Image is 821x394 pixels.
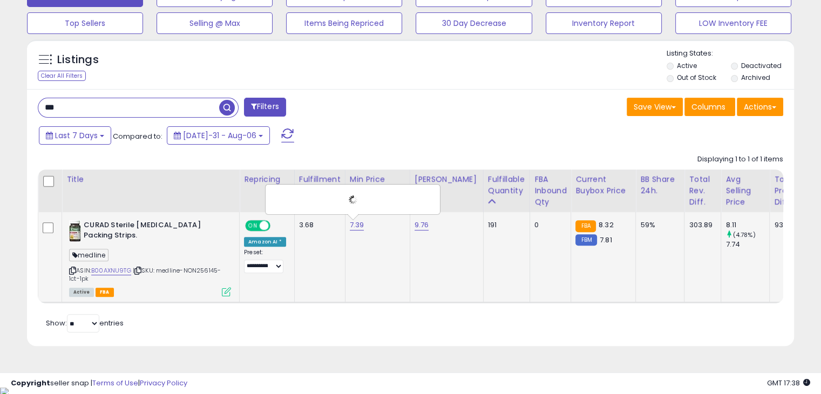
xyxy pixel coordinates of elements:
label: Out of Stock [677,73,716,82]
button: Save View [627,98,683,116]
span: | SKU: medline-NON256145-1ct-1pk [69,266,221,282]
div: Total Rev. Diff. [689,174,716,208]
span: OFF [269,221,286,230]
div: Fulfillment Cost [299,174,341,196]
b: CURAD Sterile [MEDICAL_DATA] Packing Strips. [84,220,215,243]
div: BB Share 24h. [640,174,680,196]
span: ON [246,221,260,230]
span: 7.81 [600,235,612,245]
div: ASIN: [69,220,231,295]
div: 191 [488,220,521,230]
span: [DATE]-31 - Aug-06 [183,130,256,141]
a: B00AXNU9TG [91,266,131,275]
span: Last 7 Days [55,130,98,141]
div: Amazon AI * [244,237,286,247]
button: Columns [684,98,735,116]
div: Clear All Filters [38,71,86,81]
label: Archived [741,73,770,82]
div: 93.43 [774,220,794,230]
button: Selling @ Max [157,12,273,34]
button: LOW Inventory FEE [675,12,791,34]
a: Terms of Use [92,378,138,388]
span: Compared to: [113,131,162,141]
div: 3.68 [299,220,337,230]
a: Privacy Policy [140,378,187,388]
a: 7.39 [350,220,364,230]
span: 8.32 [599,220,614,230]
div: Displaying 1 to 1 of 1 items [697,154,783,165]
div: 7.74 [725,240,769,249]
div: 59% [640,220,676,230]
span: 2025-08-14 17:38 GMT [767,378,810,388]
div: Repricing [244,174,290,185]
small: FBM [575,234,596,246]
button: [DATE]-31 - Aug-06 [167,126,270,145]
div: Preset: [244,249,286,273]
div: Total Profit Diff. [774,174,798,208]
div: Min Price [350,174,405,185]
label: Deactivated [741,61,781,70]
span: All listings currently available for purchase on Amazon [69,288,94,297]
small: FBA [575,220,595,232]
div: 0 [534,220,563,230]
button: 30 Day Decrease [416,12,532,34]
div: FBA inbound Qty [534,174,567,208]
label: Active [677,61,697,70]
div: Current Buybox Price [575,174,631,196]
span: medline [69,249,108,261]
img: 41N0uLQJz-L._SL40_.jpg [69,220,81,242]
button: Actions [737,98,783,116]
button: Filters [244,98,286,117]
div: 8.11 [725,220,769,230]
h5: Listings [57,52,99,67]
div: [PERSON_NAME] [415,174,479,185]
small: (4.78%) [733,230,756,239]
strong: Copyright [11,378,50,388]
button: Top Sellers [27,12,143,34]
div: Title [66,174,235,185]
a: 9.76 [415,220,429,230]
div: seller snap | | [11,378,187,389]
span: Show: entries [46,318,124,328]
div: Fulfillable Quantity [488,174,525,196]
button: Last 7 Days [39,126,111,145]
button: Inventory Report [546,12,662,34]
button: Items Being Repriced [286,12,402,34]
p: Listing States: [667,49,794,59]
div: Avg Selling Price [725,174,765,208]
div: 303.89 [689,220,713,230]
span: Columns [691,101,725,112]
span: FBA [96,288,114,297]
